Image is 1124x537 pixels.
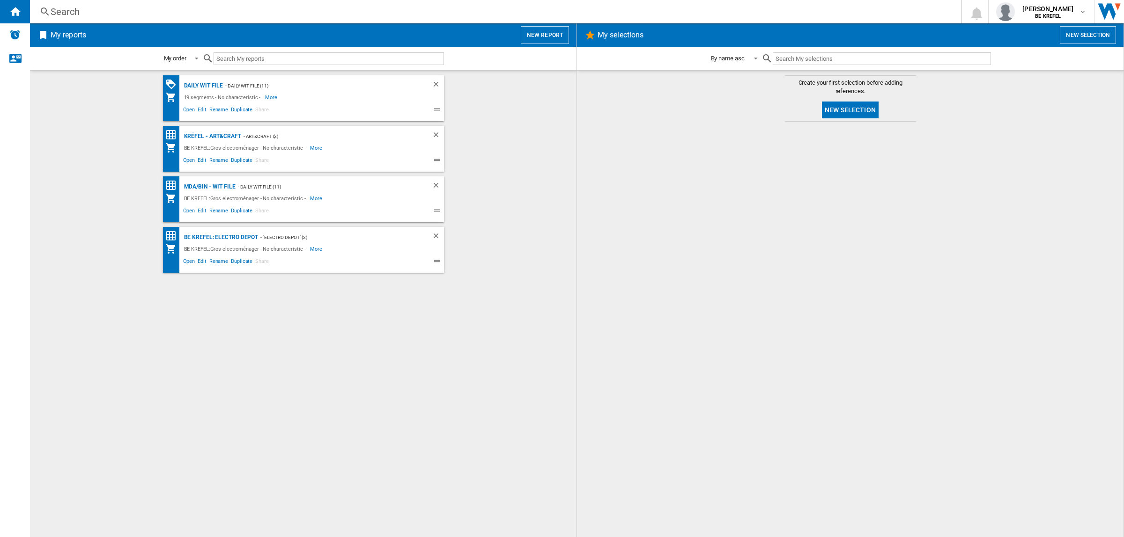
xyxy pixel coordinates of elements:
[310,243,324,254] span: More
[196,257,208,268] span: Edit
[236,181,413,193] div: - Daily WIT file (11)
[310,142,324,153] span: More
[164,55,186,62] div: My order
[208,206,229,218] span: Rename
[165,92,182,103] div: My Assortment
[182,206,197,218] span: Open
[1022,4,1073,14] span: [PERSON_NAME]
[254,105,270,116] span: Share
[49,26,88,44] h2: My reports
[208,156,229,167] span: Rename
[9,29,21,40] img: alerts-logo.svg
[182,80,223,92] div: Daily WIT file
[182,243,311,254] div: BE KREFEL:Gros electroménager - No characteristic -
[182,142,311,153] div: BE KREFEL:Gros electroménager - No characteristic -
[996,2,1015,21] img: profile.jpg
[182,105,197,116] span: Open
[432,181,444,193] div: Delete
[265,92,279,103] span: More
[208,105,229,116] span: Rename
[214,52,444,65] input: Search My reports
[258,232,413,243] div: - "Electro depot" (2)
[1035,13,1061,19] b: BE KREFEL
[229,105,254,116] span: Duplicate
[521,26,569,44] button: New report
[229,257,254,268] span: Duplicate
[182,156,197,167] span: Open
[196,105,208,116] span: Edit
[223,80,413,92] div: - Daily WIT file (11)
[165,180,182,191] div: Price Matrix
[1060,26,1116,44] button: New selection
[196,206,208,218] span: Edit
[254,206,270,218] span: Share
[432,131,444,142] div: Delete
[165,193,182,204] div: My Assortment
[432,232,444,243] div: Delete
[165,230,182,242] div: Price Matrix
[596,26,645,44] h2: My selections
[773,52,991,65] input: Search My selections
[432,80,444,92] div: Delete
[711,55,746,62] div: By name asc.
[196,156,208,167] span: Edit
[182,193,311,204] div: BE KREFEL:Gros electroménager - No characteristic -
[254,257,270,268] span: Share
[51,5,937,18] div: Search
[165,79,182,90] div: PROMOTIONS Matrix
[208,257,229,268] span: Rename
[229,156,254,167] span: Duplicate
[165,142,182,153] div: My Assortment
[254,156,270,167] span: Share
[182,131,241,142] div: Krëfel - Art&Craft
[241,131,413,142] div: - Art&Craft (2)
[229,206,254,218] span: Duplicate
[182,181,236,193] div: MDA/BIN - WIT file
[165,243,182,254] div: My Assortment
[182,92,266,103] div: 19 segments - No characteristic -
[182,257,197,268] span: Open
[165,129,182,141] div: Price Matrix
[822,102,879,118] button: New selection
[310,193,324,204] span: More
[182,232,259,243] div: BE KREFEL: Electro depot
[785,79,916,95] span: Create your first selection before adding references.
